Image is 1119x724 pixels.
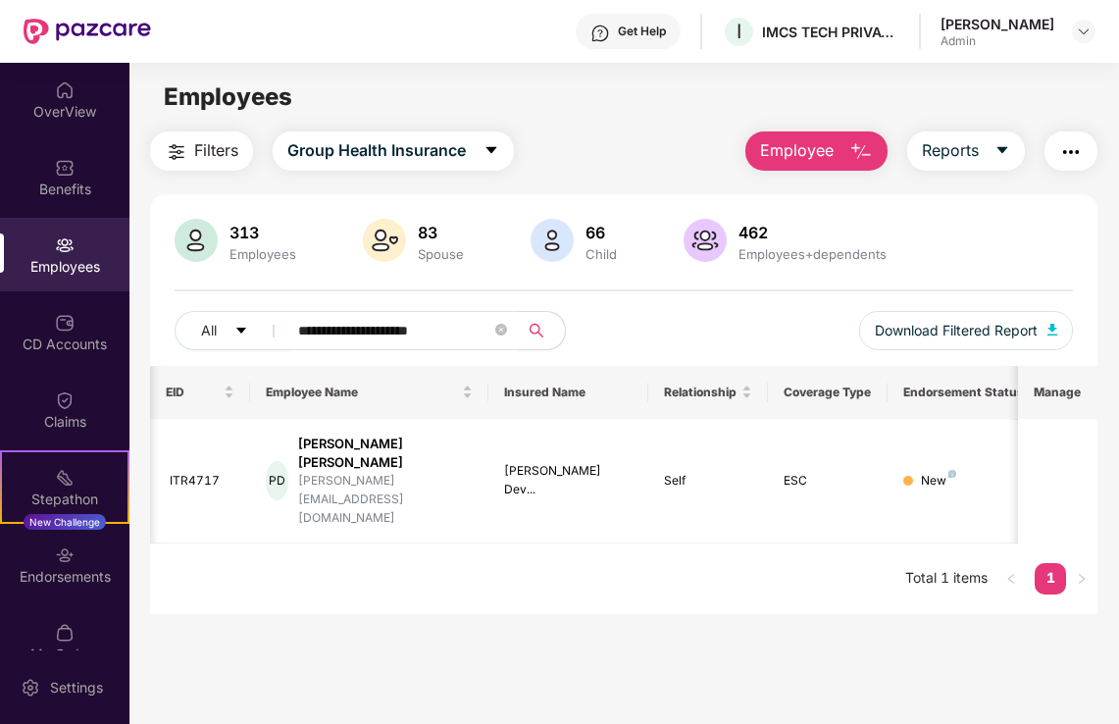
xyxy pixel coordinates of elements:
[922,138,979,163] span: Reports
[150,366,250,419] th: EID
[150,131,253,171] button: Filters
[905,563,988,595] li: Total 1 items
[517,311,566,350] button: search
[266,385,459,400] span: Employee Name
[483,142,499,160] span: caret-down
[875,320,1038,341] span: Download Filtered Report
[907,131,1025,171] button: Reportscaret-down
[226,246,300,262] div: Employees
[745,131,888,171] button: Employee
[363,219,406,262] img: svg+xml;base64,PHN2ZyB4bWxucz0iaHR0cDovL3d3dy53My5vcmcvMjAwMC9zdmciIHhtbG5zOnhsaW5rPSJodHRwOi8vd3...
[55,390,75,410] img: svg+xml;base64,PHN2ZyBpZD0iQ2xhaW0iIHhtbG5zPSJodHRwOi8vd3d3LnczLm9yZy8yMDAwL3N2ZyIgd2lkdGg9IjIwIi...
[250,366,489,419] th: Employee Name
[995,563,1027,595] li: Previous Page
[24,19,151,44] img: New Pazcare Logo
[164,82,292,111] span: Employees
[768,366,888,419] th: Coverage Type
[175,311,294,350] button: Allcaret-down
[298,435,473,472] div: [PERSON_NAME] [PERSON_NAME]
[21,678,40,698] img: svg+xml;base64,PHN2ZyBpZD0iU2V0dGluZy0yMHgyMCIgeG1sbnM9Imh0dHA6Ly93d3cudzMub3JnLzIwMDAvc3ZnIiB3aW...
[234,324,248,339] span: caret-down
[735,223,890,242] div: 462
[1047,324,1057,336] img: svg+xml;base64,PHN2ZyB4bWxucz0iaHR0cDovL3d3dy53My5vcmcvMjAwMC9zdmciIHhtbG5zOnhsaW5rPSJodHRwOi8vd3...
[941,15,1054,33] div: [PERSON_NAME]
[849,140,873,164] img: svg+xml;base64,PHN2ZyB4bWxucz0iaHR0cDovL3d3dy53My5vcmcvMjAwMC9zdmciIHhtbG5zOnhsaW5rPSJodHRwOi8vd3...
[165,140,188,164] img: svg+xml;base64,PHN2ZyB4bWxucz0iaHR0cDovL3d3dy53My5vcmcvMjAwMC9zdmciIHdpZHRoPSIyNCIgaGVpZ2h0PSIyNC...
[590,24,610,43] img: svg+xml;base64,PHN2ZyBpZD0iSGVscC0zMngzMiIgeG1sbnM9Imh0dHA6Ly93d3cudzMub3JnLzIwMDAvc3ZnIiB3aWR0aD...
[1005,573,1017,585] span: left
[1035,563,1066,595] li: 1
[55,468,75,488] img: svg+xml;base64,PHN2ZyB4bWxucz0iaHR0cDovL3d3dy53My5vcmcvMjAwMC9zdmciIHdpZHRoPSIyMSIgaGVpZ2h0PSIyMC...
[226,223,300,242] div: 313
[941,33,1054,49] div: Admin
[948,470,956,478] img: svg+xml;base64,PHN2ZyB4bWxucz0iaHR0cDovL3d3dy53My5vcmcvMjAwMC9zdmciIHdpZHRoPSI4IiBoZWlnaHQ9IjgiIH...
[618,24,666,39] div: Get Help
[175,219,218,262] img: svg+xml;base64,PHN2ZyB4bWxucz0iaHR0cDovL3d3dy53My5vcmcvMjAwMC9zdmciIHhtbG5zOnhsaW5rPSJodHRwOi8vd3...
[194,138,238,163] span: Filters
[55,235,75,255] img: svg+xml;base64,PHN2ZyBpZD0iRW1wbG95ZWVzIiB4bWxucz0iaHR0cDovL3d3dy53My5vcmcvMjAwMC9zdmciIHdpZHRoPS...
[995,563,1027,595] button: left
[166,385,220,400] span: EID
[170,472,234,491] div: ITR4717
[1035,563,1066,593] a: 1
[2,490,127,509] div: Stepathon
[55,623,75,643] img: svg+xml;base64,PHN2ZyBpZD0iTXlfT3JkZXJzIiBkYXRhLW5hbWU9Ik15IE9yZGVycyIgeG1sbnM9Imh0dHA6Ly93d3cudz...
[531,219,574,262] img: svg+xml;base64,PHN2ZyB4bWxucz0iaHR0cDovL3d3dy53My5vcmcvMjAwMC9zdmciIHhtbG5zOnhsaW5rPSJodHRwOi8vd3...
[517,323,555,338] span: search
[1076,573,1088,585] span: right
[1066,563,1097,595] li: Next Page
[664,385,738,400] span: Relationship
[495,322,507,340] span: close-circle
[55,80,75,100] img: svg+xml;base64,PHN2ZyBpZD0iSG9tZSIgeG1sbnM9Imh0dHA6Ly93d3cudzMub3JnLzIwMDAvc3ZnIiB3aWR0aD0iMjAiIG...
[737,20,741,43] span: I
[1076,24,1092,39] img: svg+xml;base64,PHN2ZyBpZD0iRHJvcGRvd24tMzJ4MzIiIHhtbG5zPSJodHRwOi8vd3d3LnczLm9yZy8yMDAwL3N2ZyIgd2...
[903,385,1071,400] div: Endorsement Status
[735,246,890,262] div: Employees+dependents
[55,545,75,565] img: svg+xml;base64,PHN2ZyBpZD0iRW5kb3JzZW1lbnRzIiB4bWxucz0iaHR0cDovL3d3dy53My5vcmcvMjAwMC9zdmciIHdpZH...
[495,324,507,336] span: close-circle
[582,223,621,242] div: 66
[266,461,288,500] div: PD
[414,223,468,242] div: 83
[488,366,648,419] th: Insured Name
[55,313,75,333] img: svg+xml;base64,PHN2ZyBpZD0iQ0RfQWNjb3VudHMiIGRhdGEtbmFtZT0iQ0QgQWNjb3VudHMiIHhtbG5zPSJodHRwOi8vd3...
[201,320,217,341] span: All
[1066,563,1097,595] button: right
[648,366,768,419] th: Relationship
[1059,140,1083,164] img: svg+xml;base64,PHN2ZyB4bWxucz0iaHR0cDovL3d3dy53My5vcmcvMjAwMC9zdmciIHdpZHRoPSIyNCIgaGVpZ2h0PSIyNC...
[664,472,752,491] div: Self
[298,472,473,528] div: [PERSON_NAME][EMAIL_ADDRESS][DOMAIN_NAME]
[921,472,956,491] div: New
[24,514,106,530] div: New Challenge
[273,131,514,171] button: Group Health Insurancecaret-down
[1018,366,1097,419] th: Manage
[414,246,468,262] div: Spouse
[55,158,75,178] img: svg+xml;base64,PHN2ZyBpZD0iQmVuZWZpdHMiIHhtbG5zPSJodHRwOi8vd3d3LnczLm9yZy8yMDAwL3N2ZyIgd2lkdGg9Ij...
[760,138,834,163] span: Employee
[994,142,1010,160] span: caret-down
[504,462,633,499] div: [PERSON_NAME] Dev...
[582,246,621,262] div: Child
[287,138,466,163] span: Group Health Insurance
[784,472,872,491] div: ESC
[44,678,109,698] div: Settings
[859,311,1073,350] button: Download Filtered Report
[762,23,899,41] div: IMCS TECH PRIVATE LIMITED
[684,219,727,262] img: svg+xml;base64,PHN2ZyB4bWxucz0iaHR0cDovL3d3dy53My5vcmcvMjAwMC9zdmciIHhtbG5zOnhsaW5rPSJodHRwOi8vd3...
